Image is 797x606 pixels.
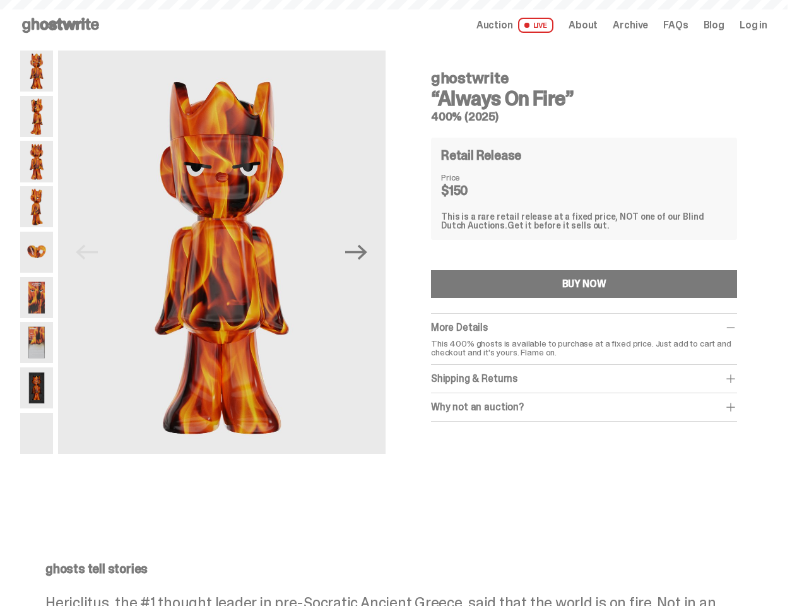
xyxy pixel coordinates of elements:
p: This 400% ghosts is available to purchase at a fixed price. Just add to cart and checkout and it'... [431,339,737,357]
span: Auction [476,20,513,30]
img: Always-On-Fire---Website-Archive.2484X.png [58,50,386,460]
h5: 400% (2025) [431,111,737,122]
a: Auction LIVE [476,18,553,33]
div: This is a rare retail release at a fixed price, NOT one of our Blind Dutch Auctions. [441,212,727,230]
span: More Details [431,321,488,334]
p: ghosts tell stories [45,562,742,575]
img: Always-On-Fire---Website-Archive.2497X.png [20,367,53,408]
h4: ghostwrite [431,71,737,86]
a: FAQs [663,20,688,30]
button: Next [343,238,370,266]
img: Always-On-Fire---Website-Archive.2489X.png [20,186,53,227]
dd: $150 [441,184,504,197]
h4: Retail Release [441,149,521,162]
button: BUY NOW [431,270,737,298]
img: Always-On-Fire---Website-Archive.2484X.png [20,50,53,92]
span: LIVE [518,18,554,33]
div: Shipping & Returns [431,372,737,385]
img: Always-On-Fire---Website-Archive.2494X.png [20,322,53,363]
h3: “Always On Fire” [431,88,737,109]
a: Archive [613,20,648,30]
span: Get it before it sells out. [507,220,610,231]
img: Always-On-Fire---Website-Archive.2487X.png [20,141,53,182]
img: Always-On-Fire---Website-Archive.2485X.png [20,96,53,137]
img: Always-On-Fire---Website-Archive.2490X.png [20,232,53,273]
div: Why not an auction? [431,401,737,413]
a: About [569,20,598,30]
div: BUY NOW [562,279,606,289]
a: Log in [740,20,767,30]
img: Always-On-Fire---Website-Archive.2491X.png [20,277,53,318]
a: Blog [704,20,724,30]
dt: Price [441,173,504,182]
